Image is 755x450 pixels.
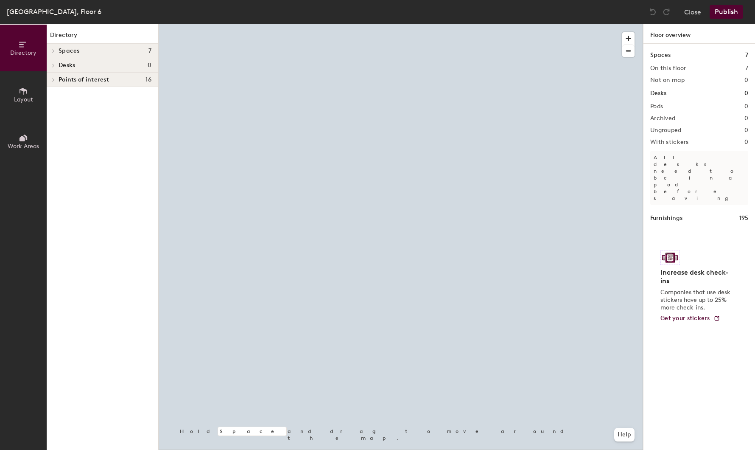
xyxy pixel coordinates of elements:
[710,5,743,19] button: Publish
[650,151,748,205] p: All desks need to be in a pod before saving
[7,6,101,17] div: [GEOGRAPHIC_DATA], Floor 6
[744,115,748,122] h2: 0
[650,214,682,223] h1: Furnishings
[145,76,151,83] span: 16
[745,51,748,60] h1: 7
[660,268,733,285] h4: Increase desk check-ins
[650,139,689,146] h2: With stickers
[739,214,748,223] h1: 195
[650,65,686,72] h2: On this floor
[744,139,748,146] h2: 0
[660,315,720,322] a: Get your stickers
[650,127,682,134] h2: Ungrouped
[650,77,685,84] h2: Not on map
[10,49,36,56] span: Directory
[650,89,666,98] h1: Desks
[660,250,680,265] img: Sticker logo
[744,103,748,110] h2: 0
[643,24,755,44] h1: Floor overview
[660,315,710,322] span: Get your stickers
[8,143,39,150] span: Work Areas
[59,76,109,83] span: Points of interest
[47,31,158,44] h1: Directory
[745,65,748,72] h2: 7
[650,51,671,60] h1: Spaces
[662,8,671,16] img: Redo
[744,127,748,134] h2: 0
[59,48,80,54] span: Spaces
[148,62,151,69] span: 0
[744,89,748,98] h1: 0
[14,96,33,103] span: Layout
[684,5,701,19] button: Close
[650,103,663,110] h2: Pods
[660,289,733,312] p: Companies that use desk stickers have up to 25% more check-ins.
[649,8,657,16] img: Undo
[744,77,748,84] h2: 0
[614,428,635,442] button: Help
[148,48,151,54] span: 7
[650,115,675,122] h2: Archived
[59,62,75,69] span: Desks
